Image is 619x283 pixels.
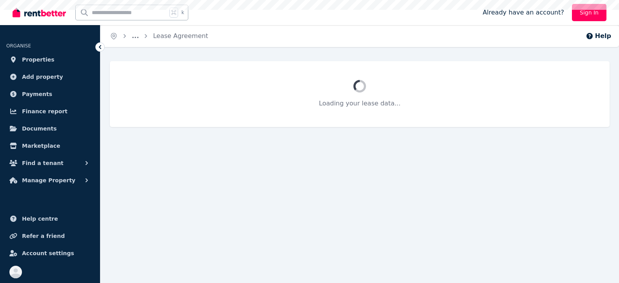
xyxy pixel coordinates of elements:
[22,158,64,168] span: Find a tenant
[22,107,67,116] span: Finance report
[22,176,75,185] span: Manage Property
[22,55,55,64] span: Properties
[22,72,63,82] span: Add property
[572,4,606,21] a: Sign In
[482,8,564,17] span: Already have an account?
[6,138,94,154] a: Marketplace
[6,103,94,119] a: Finance report
[22,89,52,99] span: Payments
[22,124,57,133] span: Documents
[6,155,94,171] button: Find a tenant
[13,7,66,18] img: RentBetter
[129,99,591,108] p: Loading your lease data...
[6,228,94,244] a: Refer a friend
[586,31,611,41] button: Help
[6,86,94,102] a: Payments
[22,231,65,241] span: Refer a friend
[6,211,94,227] a: Help centre
[181,9,184,16] span: k
[22,141,60,151] span: Marketplace
[6,172,94,188] button: Manage Property
[132,32,139,40] a: ...
[6,52,94,67] a: Properties
[6,69,94,85] a: Add property
[153,32,208,40] a: Lease Agreement
[22,249,74,258] span: Account settings
[100,25,218,47] nav: Breadcrumb
[6,43,31,49] span: ORGANISE
[22,214,58,223] span: Help centre
[6,121,94,136] a: Documents
[6,245,94,261] a: Account settings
